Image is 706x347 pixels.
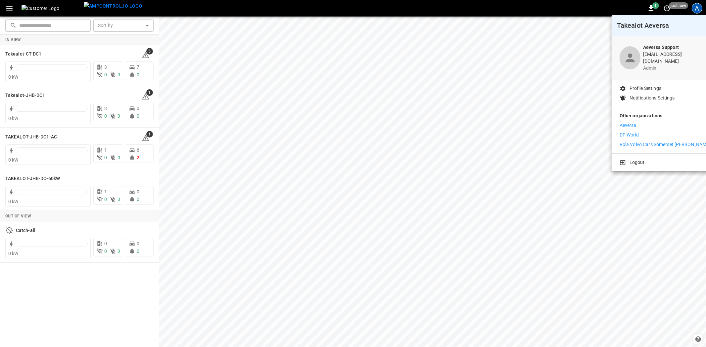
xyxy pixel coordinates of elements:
b: Aeversa Support [643,45,679,50]
p: Notifications Settings [630,95,675,101]
p: Aeversa [620,122,636,129]
p: DP World [620,132,639,138]
p: Logout [630,159,645,166]
p: Profile Settings [630,85,661,92]
div: profile-icon [620,46,640,69]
